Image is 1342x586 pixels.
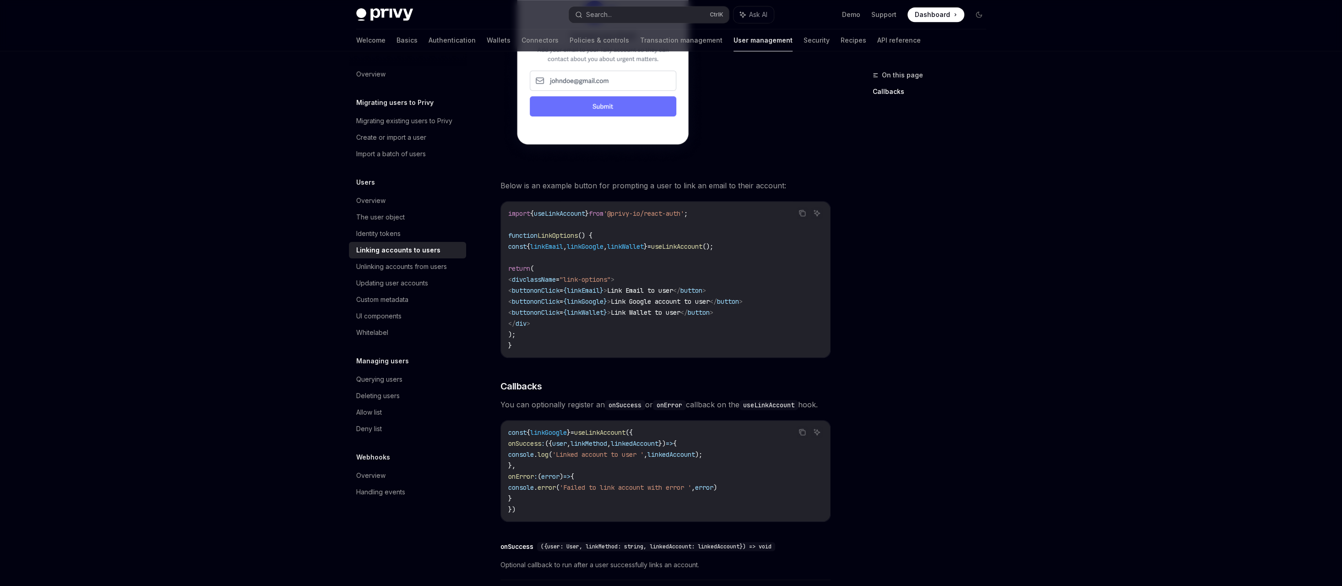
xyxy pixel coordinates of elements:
span: > [710,308,713,317]
span: > [603,286,607,295]
div: The user object [356,212,405,223]
a: Whitelabel [349,324,466,341]
a: Querying users [349,371,466,388]
span: import [508,209,530,218]
span: button [717,297,739,306]
button: Copy the contents from the code block [796,207,808,219]
span: < [508,308,512,317]
a: Migrating existing users to Privy [349,113,466,129]
a: Connectors [522,29,559,51]
div: Migrating existing users to Privy [356,115,452,126]
span: > [739,297,743,306]
span: : [541,439,545,448]
span: useLinkAccount [534,209,585,218]
span: > [607,308,611,317]
button: Toggle dark mode [972,7,986,22]
span: : [534,472,538,481]
span: useLinkAccount [574,428,625,437]
div: Overview [356,470,386,481]
span: from [589,209,603,218]
a: Basics [397,29,418,51]
span: linkGoogle [530,428,567,437]
a: Import a batch of users [349,146,466,162]
span: div [516,319,527,328]
span: => [666,439,673,448]
span: On this page [882,70,923,81]
span: Dashboard [915,10,950,19]
a: Unlinking accounts from users [349,258,466,275]
span: }) [508,505,516,514]
h5: Users [356,177,375,188]
span: Ask AI [749,10,767,19]
div: UI components [356,311,402,322]
span: 'Linked account to user ' [552,450,644,459]
span: button [680,286,702,295]
a: Deleting users [349,388,466,404]
span: useLinkAccount [651,242,702,251]
code: onError [653,400,686,410]
span: , [607,439,611,448]
button: Ask AI [733,6,774,23]
span: linkGoogle [567,297,603,306]
a: User management [733,29,793,51]
span: { [527,428,530,437]
span: button [688,308,710,317]
span: Link Wallet to user [611,308,680,317]
span: ); [508,330,516,339]
span: log [538,450,549,459]
div: Identity tokens [356,228,401,239]
span: onError [508,472,534,481]
span: linkGoogle [567,242,603,251]
a: Demo [842,10,860,19]
span: } [508,341,512,350]
span: } [600,286,603,295]
span: button [512,308,534,317]
span: </ [673,286,680,295]
span: = [556,275,560,284]
span: { [530,209,534,218]
div: Custom metadata [356,294,408,305]
span: { [673,439,677,448]
span: } [567,428,570,437]
a: Identity tokens [349,225,466,242]
div: Overview [356,195,386,206]
span: < [508,297,512,306]
span: => [563,472,570,481]
span: Optional callback to run after a user successfully links an account. [500,559,831,570]
span: '@privy-io/react-auth' [603,209,684,218]
span: 'Failed to link account with error ' [560,483,691,492]
span: div [512,275,523,284]
span: ); [695,450,702,459]
span: = [560,308,563,317]
span: { [570,472,574,481]
span: ({user: User, linkMethod: string, linkedAccount: linkedAccount}) => void [541,543,772,550]
span: (); [702,242,713,251]
div: Search... [586,9,612,20]
img: dark logo [356,8,413,21]
span: ) [713,483,717,492]
div: Overview [356,69,386,80]
a: UI components [349,308,466,324]
span: = [560,286,563,295]
div: Handling events [356,487,405,498]
span: button [512,286,534,295]
span: linkedAccount [611,439,658,448]
span: error [541,472,560,481]
span: () { [578,231,592,240]
a: Linking accounts to users [349,242,466,258]
div: Deny list [356,423,382,434]
span: > [702,286,706,295]
span: linkEmail [567,286,600,295]
span: const [508,428,527,437]
span: linkMethod [570,439,607,448]
span: You can optionally register an or callback on the hook. [500,398,831,411]
span: { [563,286,567,295]
span: }) [658,439,666,448]
a: Recipes [841,29,866,51]
span: button [512,297,534,306]
span: ( [549,450,552,459]
a: Allow list [349,404,466,421]
span: </ [710,297,717,306]
span: ( [538,472,541,481]
span: </ [508,319,516,328]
